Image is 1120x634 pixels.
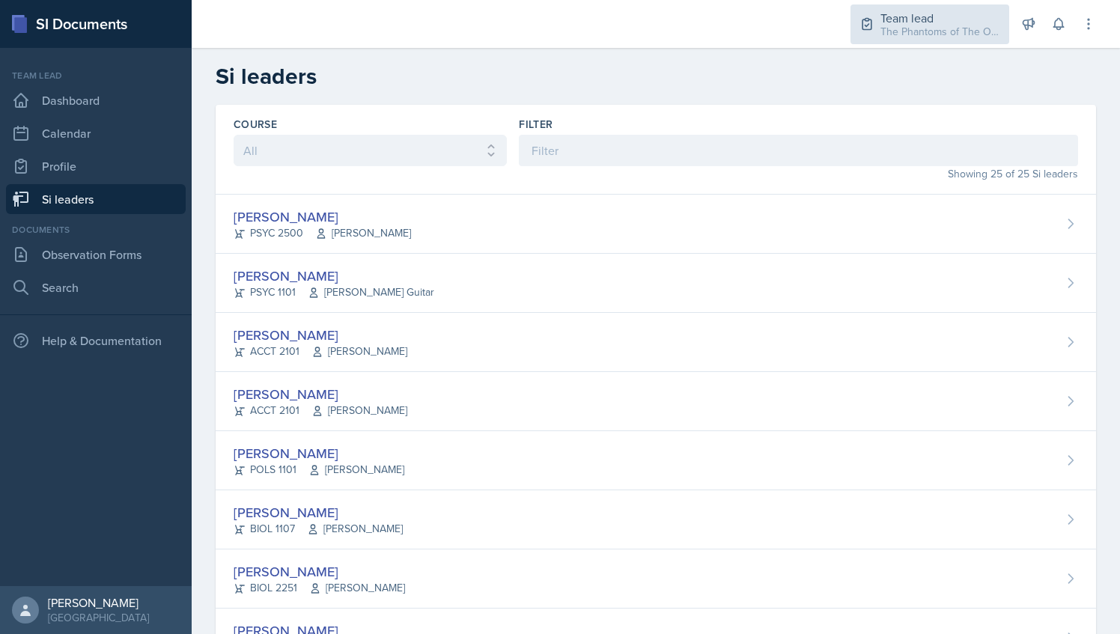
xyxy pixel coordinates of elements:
div: PSYC 1101 [234,284,434,300]
div: BIOL 2251 [234,580,405,596]
a: Search [6,272,186,302]
div: [PERSON_NAME] [234,502,403,522]
div: Showing 25 of 25 Si leaders [519,166,1078,182]
a: Dashboard [6,85,186,115]
span: [PERSON_NAME] [309,580,405,596]
div: Help & Documentation [6,326,186,356]
div: [PERSON_NAME] [234,266,434,286]
a: [PERSON_NAME] PSYC 1101[PERSON_NAME] Guitar [216,254,1096,313]
span: [PERSON_NAME] [308,462,404,478]
div: PSYC 2500 [234,225,411,241]
div: [PERSON_NAME] [234,384,407,404]
a: [PERSON_NAME] PSYC 2500[PERSON_NAME] [216,195,1096,254]
div: [PERSON_NAME] [234,443,404,463]
h2: Si leaders [216,63,1096,90]
span: [PERSON_NAME] Guitar [308,284,434,300]
a: Observation Forms [6,240,186,269]
div: BIOL 1107 [234,521,403,537]
span: [PERSON_NAME] [315,225,411,241]
div: ACCT 2101 [234,403,407,418]
label: Filter [519,117,553,132]
div: [PERSON_NAME] [234,561,405,582]
div: Team lead [6,69,186,82]
a: Calendar [6,118,186,148]
div: [PERSON_NAME] [48,595,149,610]
a: [PERSON_NAME] BIOL 1107[PERSON_NAME] [216,490,1096,549]
div: Team lead [880,9,1000,27]
div: The Phantoms of The Opera / Fall 2025 [880,24,1000,40]
a: [PERSON_NAME] BIOL 2251[PERSON_NAME] [216,549,1096,609]
div: POLS 1101 [234,462,404,478]
a: Si leaders [6,184,186,214]
div: ACCT 2101 [234,344,407,359]
span: [PERSON_NAME] [311,344,407,359]
a: [PERSON_NAME] ACCT 2101[PERSON_NAME] [216,372,1096,431]
div: [PERSON_NAME] [234,325,407,345]
a: [PERSON_NAME] ACCT 2101[PERSON_NAME] [216,313,1096,372]
a: Profile [6,151,186,181]
div: [GEOGRAPHIC_DATA] [48,610,149,625]
div: Documents [6,223,186,237]
div: [PERSON_NAME] [234,207,411,227]
a: [PERSON_NAME] POLS 1101[PERSON_NAME] [216,431,1096,490]
label: Course [234,117,277,132]
input: Filter [519,135,1078,166]
span: [PERSON_NAME] [307,521,403,537]
span: [PERSON_NAME] [311,403,407,418]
